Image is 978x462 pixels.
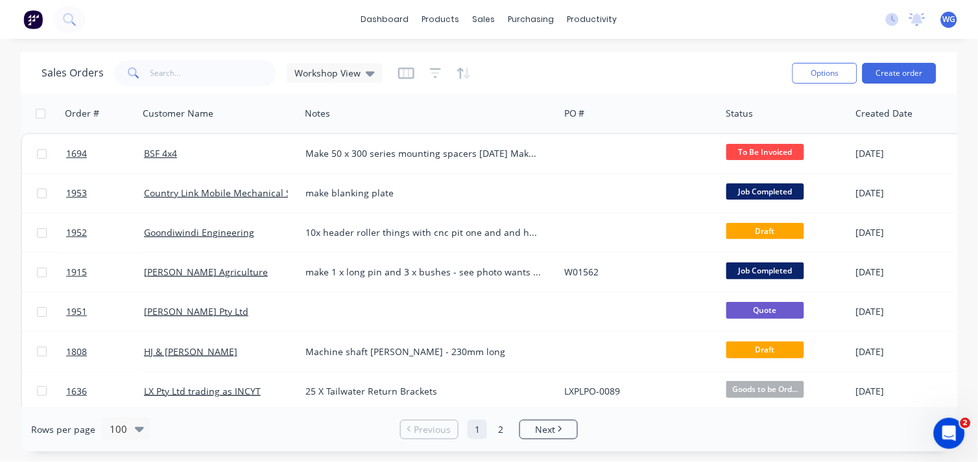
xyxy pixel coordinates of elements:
div: LXPLPO-0089 [564,385,708,398]
div: sales [466,10,502,29]
span: Next [535,423,555,436]
div: [DATE] [855,147,952,160]
a: 1808 [66,332,144,371]
span: Previous [414,423,451,436]
iframe: Intercom live chat [934,418,965,449]
span: Rows per page [31,423,95,436]
div: Notes [305,107,330,120]
span: To Be Invoiced [726,144,804,160]
a: Next page [520,423,577,436]
div: W01562 [564,266,708,279]
span: Draft [726,223,804,239]
button: Create order [863,63,936,84]
div: products [416,10,466,29]
a: Page 1 is your current page [468,420,487,439]
a: Page 2 [491,420,510,439]
div: make 1 x long pin and 3 x bushes - see photo wants by mid next week [305,266,542,279]
a: 1915 [66,253,144,292]
span: 1951 [66,305,87,318]
a: 1951 [66,292,144,331]
div: 10x header roller things with cnc pit one and and hex bearing other end - see photos face ends of... [305,226,542,239]
a: 1694 [66,134,144,173]
a: dashboard [355,10,416,29]
div: Created Date [856,107,913,120]
a: Previous page [401,423,458,436]
div: [DATE] [855,226,952,239]
span: 2 [960,418,971,428]
div: [DATE] [855,187,952,200]
a: [PERSON_NAME] Agriculture [144,266,268,278]
span: Quote [726,302,804,318]
ul: Pagination [395,420,583,439]
div: productivity [561,10,624,29]
a: 1952 [66,213,144,252]
a: HJ & [PERSON_NAME] [144,345,237,358]
div: Customer Name [143,107,213,120]
div: [DATE] [855,385,952,398]
a: [PERSON_NAME] Pty Ltd [144,305,248,318]
a: 1636 [66,372,144,411]
div: make blanking plate [305,187,542,200]
a: Goondiwindi Engineering [144,226,254,238]
span: 1953 [66,187,87,200]
a: Country Link Mobile Mechanical Service [144,187,317,199]
div: [DATE] [855,305,952,318]
div: Order # [65,107,99,120]
img: Factory [23,10,43,29]
div: purchasing [502,10,561,29]
span: Job Completed [726,183,804,200]
div: [DATE] [855,345,952,358]
span: Job Completed [726,262,804,279]
div: 25 X Tailwater Return Brackets [305,385,542,398]
input: Search... [150,60,277,86]
span: 1636 [66,385,87,398]
div: Status [726,107,754,120]
a: 1953 [66,174,144,213]
span: 1694 [66,147,87,160]
span: 1915 [66,266,87,279]
h1: Sales Orders [42,67,104,79]
div: [DATE] [855,266,952,279]
div: Make 50 x 300 series mounting spacers [DATE] Make 200 x 300 series mounting spacers 09/2025 Make ... [305,147,542,160]
a: BSF 4x4 [144,147,177,159]
span: 1952 [66,226,87,239]
span: Goods to be Ord... [726,381,804,397]
span: 1808 [66,345,87,358]
div: PO # [564,107,585,120]
button: Options [793,63,857,84]
span: Draft [726,341,804,358]
span: WG [943,14,956,25]
div: Machine shaft [PERSON_NAME] - 230mm long [305,345,542,358]
span: Workshop View [294,66,361,80]
a: LX Pty Ltd trading as INCYT [144,385,261,397]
